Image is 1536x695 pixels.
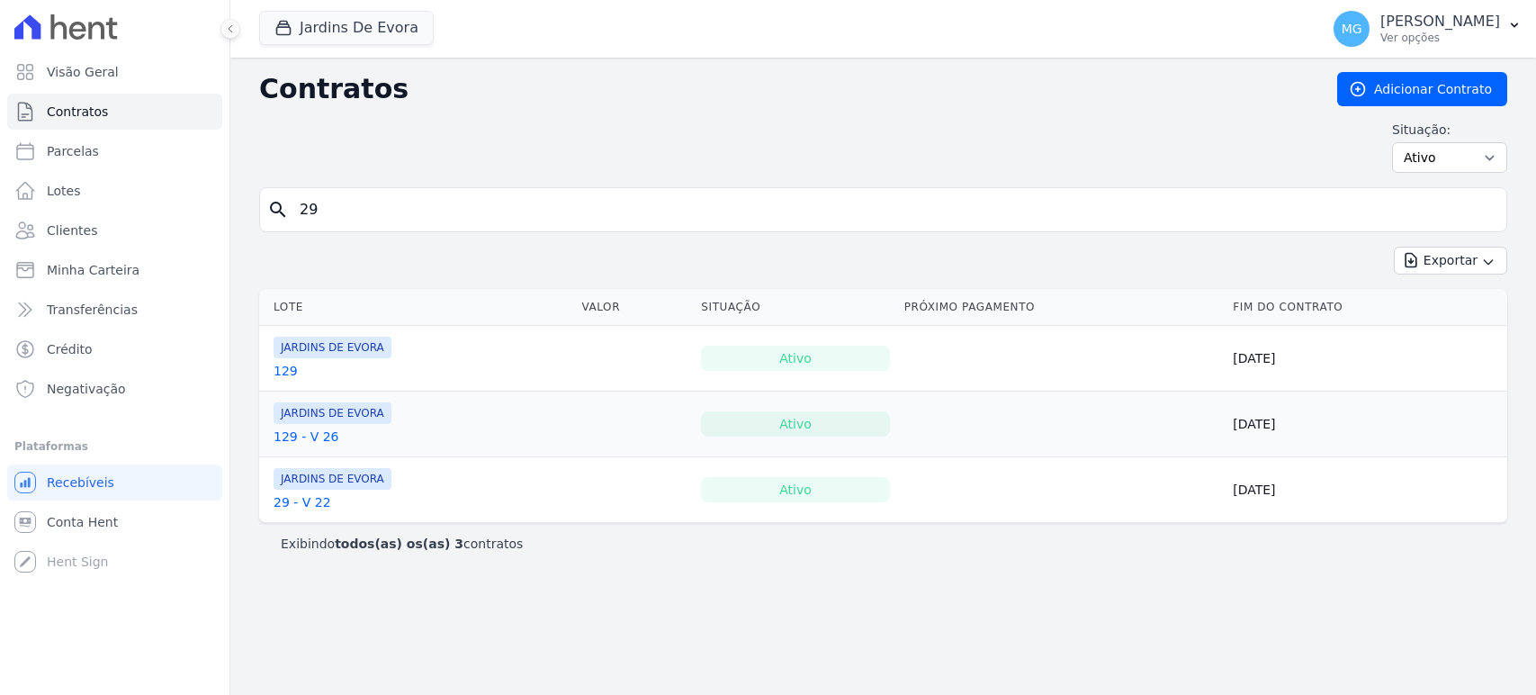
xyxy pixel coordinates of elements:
[47,103,108,121] span: Contratos
[1226,457,1507,523] td: [DATE]
[274,362,298,380] a: 129
[259,289,574,326] th: Lote
[47,221,97,239] span: Clientes
[47,380,126,398] span: Negativação
[694,289,896,326] th: Situação
[281,535,523,553] p: Exibindo contratos
[47,513,118,531] span: Conta Hent
[1319,4,1536,54] button: MG [PERSON_NAME] Ver opções
[574,289,694,326] th: Valor
[7,465,222,501] a: Recebíveis
[1226,392,1507,457] td: [DATE]
[259,73,1308,105] h2: Contratos
[47,182,81,200] span: Lotes
[1226,289,1507,326] th: Fim do Contrato
[7,331,222,367] a: Crédito
[274,493,331,511] a: 29 - V 22
[7,371,222,407] a: Negativação
[47,301,138,319] span: Transferências
[701,346,889,371] div: Ativo
[47,474,114,492] span: Recebíveis
[7,94,222,130] a: Contratos
[47,63,119,81] span: Visão Geral
[289,192,1499,228] input: Buscar por nome do lote
[7,173,222,209] a: Lotes
[897,289,1226,326] th: Próximo Pagamento
[274,468,391,490] span: JARDINS DE EVORA
[267,199,289,221] i: search
[47,261,139,279] span: Minha Carteira
[259,11,434,45] button: Jardins De Evora
[701,477,889,502] div: Ativo
[1342,23,1362,35] span: MG
[14,436,215,457] div: Plataformas
[1337,72,1507,106] a: Adicionar Contrato
[7,252,222,288] a: Minha Carteira
[1380,31,1500,45] p: Ver opções
[335,537,463,551] b: todos(as) os(as) 3
[7,54,222,90] a: Visão Geral
[1394,247,1507,275] button: Exportar
[47,142,99,160] span: Parcelas
[701,411,889,437] div: Ativo
[1226,326,1507,392] td: [DATE]
[274,337,391,358] span: JARDINS DE EVORA
[47,340,93,358] span: Crédito
[7,292,222,328] a: Transferências
[7,133,222,169] a: Parcelas
[1380,13,1500,31] p: [PERSON_NAME]
[7,504,222,540] a: Conta Hent
[274,402,391,424] span: JARDINS DE EVORA
[274,428,339,446] a: 129 - V 26
[1392,121,1507,139] label: Situação:
[7,212,222,248] a: Clientes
